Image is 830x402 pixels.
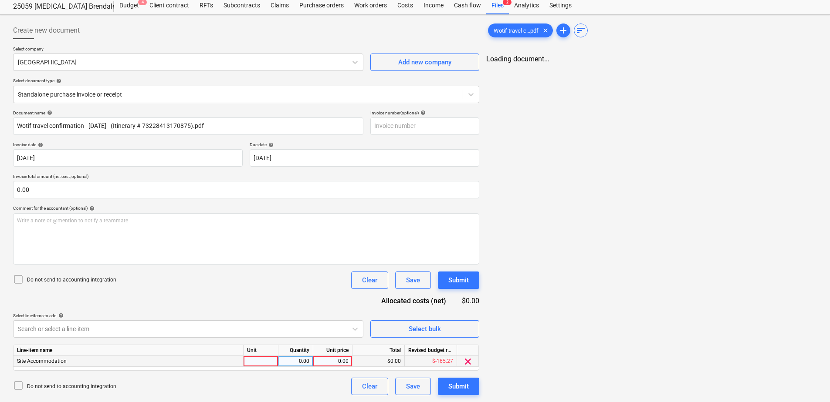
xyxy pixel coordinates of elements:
div: 25059 [MEDICAL_DATA] Brendale Re-roof and New Shed [13,2,104,11]
div: Clear [362,381,377,392]
span: clear [540,25,551,36]
div: Clear [362,275,377,286]
div: Select line-items to add [13,313,363,318]
div: 0.00 [282,356,309,367]
div: Unit price [313,345,352,356]
span: help [267,142,274,147]
div: Submit [448,275,469,286]
button: Submit [438,271,479,289]
div: $-165.27 [405,356,457,367]
span: help [419,110,426,115]
div: $0.00 [352,356,405,367]
span: Create new document [13,25,80,36]
div: Unit [244,345,278,356]
span: help [36,142,43,147]
button: Save [395,271,431,289]
input: Due date not specified [250,149,479,167]
span: Wotif travel c...pdf [488,27,544,34]
span: Site Accommodation [17,358,67,364]
input: Invoice total amount (net cost, optional) [13,181,479,198]
div: Line-item name [14,345,244,356]
div: Quantity [278,345,313,356]
div: Revised budget remaining [405,345,457,356]
input: Document name [13,117,363,135]
p: Select company [13,46,363,54]
p: Do not send to accounting integration [27,383,116,390]
span: help [54,78,61,84]
span: add [558,25,569,36]
button: Submit [438,378,479,395]
div: Loading document... [486,55,817,63]
div: Comment for the accountant (optional) [13,205,479,211]
button: Select bulk [370,320,479,338]
div: Total [352,345,405,356]
span: sort [576,25,586,36]
div: Add new company [398,57,451,68]
div: Invoice date [13,142,243,147]
div: Wotif travel c...pdf [488,23,553,37]
p: Do not send to accounting integration [27,276,116,284]
span: help [57,313,64,318]
div: Save [406,381,420,392]
button: Clear [351,271,388,289]
input: Invoice number [370,117,479,135]
iframe: Chat Widget [786,360,830,402]
button: Save [395,378,431,395]
div: Save [406,275,420,286]
div: Invoice number (optional) [370,110,479,116]
p: Invoice total amount (net cost, optional) [13,174,479,181]
div: Select document type [13,78,479,84]
input: Invoice date not specified [13,149,243,167]
div: $0.00 [460,296,479,306]
div: Submit [448,381,469,392]
div: Due date [250,142,479,147]
div: 0.00 [317,356,349,367]
span: help [88,206,95,211]
button: Add new company [370,54,479,71]
div: Allocated costs (net) [366,296,460,306]
span: help [45,110,52,115]
div: Select bulk [409,323,441,335]
span: clear [463,356,473,367]
div: Document name [13,110,363,116]
button: Clear [351,378,388,395]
